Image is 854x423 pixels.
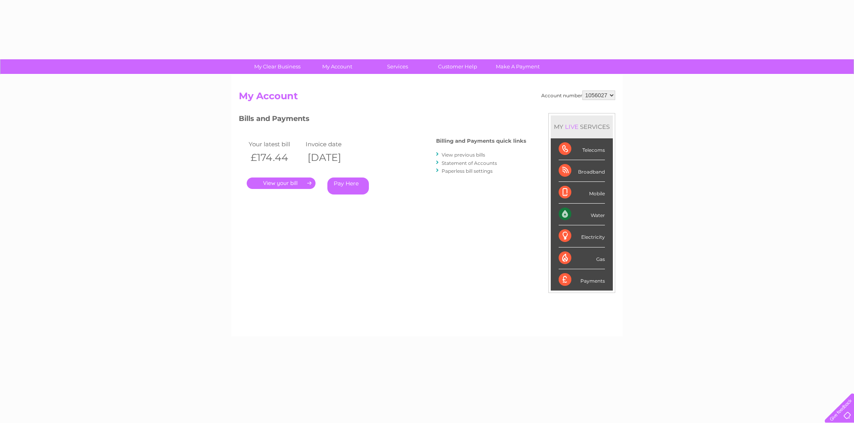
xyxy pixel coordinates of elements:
[245,59,310,74] a: My Clear Business
[239,91,615,106] h2: My Account
[551,115,613,138] div: MY SERVICES
[436,138,526,144] h4: Billing and Payments quick links
[485,59,550,74] a: Make A Payment
[559,269,605,291] div: Payments
[559,225,605,247] div: Electricity
[247,139,304,149] td: Your latest bill
[304,149,361,166] th: [DATE]
[327,178,369,195] a: Pay Here
[247,149,304,166] th: £174.44
[559,204,605,225] div: Water
[425,59,490,74] a: Customer Help
[559,138,605,160] div: Telecoms
[563,123,580,130] div: LIVE
[239,113,526,127] h3: Bills and Payments
[559,182,605,204] div: Mobile
[442,160,497,166] a: Statement of Accounts
[365,59,430,74] a: Services
[305,59,370,74] a: My Account
[247,178,316,189] a: .
[559,160,605,182] div: Broadband
[304,139,361,149] td: Invoice date
[559,247,605,269] div: Gas
[442,168,493,174] a: Paperless bill settings
[541,91,615,100] div: Account number
[442,152,485,158] a: View previous bills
